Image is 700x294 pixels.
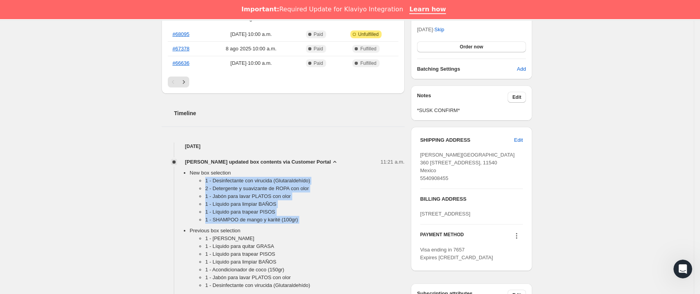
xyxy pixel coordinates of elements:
li: 1 - Jabón para lavar PLATOS con olor [205,274,405,282]
span: [DATE] · [417,27,444,32]
span: [PERSON_NAME] updated box contents via Customer Portal [185,158,331,166]
button: Edit [510,134,528,146]
li: 1 - Líquido para trapear PISOS [205,208,405,216]
span: Edit [514,136,523,144]
span: [DATE] · 10:00 a.m. [209,30,293,38]
nav: Paginación [168,77,398,87]
span: Unfulfilled [358,31,379,37]
li: 1 - SHAMPOO de mango y karité (100gr) [205,216,405,224]
li: 1 - Líquido para trapear PISOS [205,250,405,258]
h6: Batching Settings [417,65,517,73]
li: Previous box selection [190,227,405,292]
li: 1 - Desinfectante con virucida (Glutaraldehído) [205,177,405,185]
li: 1 - Acondicionador de coco (150gr) [205,266,405,274]
a: Learn how [409,5,446,14]
span: Paid [314,31,323,37]
li: 2 - Detergente y suavizante de ROPA con olor [205,185,405,192]
li: 1 - Desinfectante con virucida (Glutaraldehído) [205,282,405,289]
a: #66636 [172,60,189,66]
li: 1 - Líquido para limpiar BAÑOS [205,258,405,266]
iframe: Intercom live chat [673,260,692,278]
li: 1 - [PERSON_NAME] [205,235,405,242]
span: Fulfilled [360,60,376,66]
h3: Notes [417,92,508,103]
h2: Timeline [174,109,405,117]
li: New box selection [190,169,405,227]
button: Skip [430,23,449,36]
span: [DATE] · 10:00 a.m. [209,59,293,67]
h3: SHIPPING ADDRESS [420,136,514,144]
span: Edit [512,94,521,100]
button: [PERSON_NAME] updated box contents via Customer Portal [185,158,339,166]
button: Order now [417,41,526,52]
span: Fulfilled [360,46,376,52]
h3: PAYMENT METHOD [420,232,464,242]
li: 1 - Líquido para quitar GRASA [205,242,405,250]
span: 11:21 a.m. [380,158,404,166]
span: *SUSK CONFIRM* [417,107,526,114]
span: Add [517,65,526,73]
span: Paid [314,46,323,52]
span: Skip [434,26,444,34]
span: [STREET_ADDRESS] [420,211,471,217]
h3: BILLING ADDRESS [420,195,523,203]
button: Edit [508,92,526,103]
li: 1 - Jabón para lavar PLATOS con olor [205,192,405,200]
span: Order now [460,44,483,50]
a: #67378 [172,46,189,52]
span: 8 ago 2025 · 10:00 a.m. [209,45,293,53]
li: 1 - Líquido para limpiar BAÑOS [205,200,405,208]
div: Required Update for Klaviyo Integration [242,5,403,13]
h4: [DATE] [162,143,405,150]
button: Add [512,63,531,75]
span: Visa ending in 7657 Expires [CREDIT_CARD_DATA] [420,247,493,260]
span: [PERSON_NAME][GEOGRAPHIC_DATA] 360 [STREET_ADDRESS], 11540 Mexico 5540908455 [420,152,515,181]
b: Important: [242,5,279,13]
a: #68095 [172,31,189,37]
span: Paid [314,60,323,66]
button: Siguiente [178,77,189,87]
